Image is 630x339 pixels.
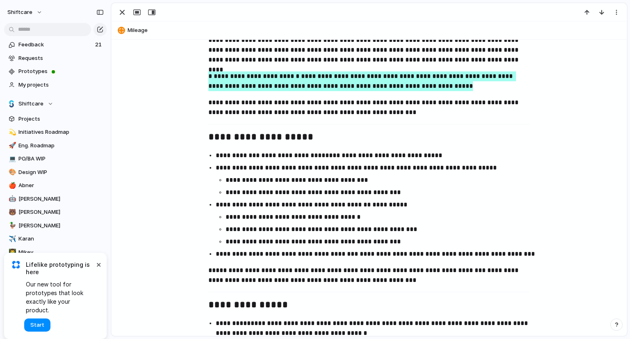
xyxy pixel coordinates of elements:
button: Dismiss [94,259,103,269]
span: Feedback [18,41,93,49]
span: [PERSON_NAME] [18,195,104,203]
span: Prototypes [18,67,104,76]
a: 🐻[PERSON_NAME] [4,206,107,218]
div: 🦆 [9,221,14,230]
button: 🚀 [7,142,16,150]
div: 💻 [9,154,14,164]
span: Mileage [128,26,623,34]
button: shiftcare [4,6,47,19]
a: 🎨Design WIP [4,166,107,179]
a: 🦆[PERSON_NAME] [4,220,107,232]
button: Start [24,318,50,332]
div: 🤖 [9,194,14,204]
span: Projects [18,115,104,123]
div: 🍎 [9,181,14,190]
div: 🎨 [9,167,14,177]
div: 🐻 [9,208,14,217]
button: 💫 [7,128,16,136]
span: Design WIP [18,168,104,176]
button: ✈️ [7,235,16,243]
div: ✈️ [9,234,14,244]
span: Shiftcare [18,100,43,108]
div: 👨‍💻 [9,247,14,257]
span: Requests [18,54,104,62]
span: Abner [18,181,104,190]
button: 🐻 [7,208,16,216]
a: 💫Initiatives Roadmap [4,126,107,138]
span: shiftcare [7,8,32,16]
span: My projects [18,81,104,89]
a: Projects [4,113,107,125]
a: 👨‍💻Mikey [4,246,107,259]
button: 🤖 [7,195,16,203]
button: 🦆 [7,222,16,230]
span: [PERSON_NAME] [18,208,104,216]
a: My projects [4,79,107,91]
span: Lifelike prototyping is here [26,261,94,276]
button: 🍎 [7,181,16,190]
a: 🤖[PERSON_NAME] [4,193,107,205]
span: [PERSON_NAME] [18,222,104,230]
span: Eng. Roadmap [18,142,104,150]
span: Karan [18,235,104,243]
span: Initiatives Roadmap [18,128,104,136]
div: 💫 [9,128,14,137]
button: 👨‍💻 [7,248,16,257]
span: 21 [95,41,103,49]
a: 💻PO/BA WIP [4,153,107,165]
span: PO/BA WIP [18,155,104,163]
a: ✈️Karan [4,233,107,245]
button: 💻 [7,155,16,163]
button: Mileage [115,24,623,37]
a: Feedback21 [4,39,107,51]
a: Requests [4,52,107,64]
span: Mikey [18,248,104,257]
span: Our new tool for prototypes that look exactly like your product. [26,280,94,314]
button: 🎨 [7,168,16,176]
div: 🚀 [9,141,14,150]
span: Start [30,321,44,329]
a: Prototypes [4,65,107,78]
button: Shiftcare [4,98,107,110]
a: 🚀Eng. Roadmap [4,140,107,152]
a: 🍎Abner [4,179,107,192]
